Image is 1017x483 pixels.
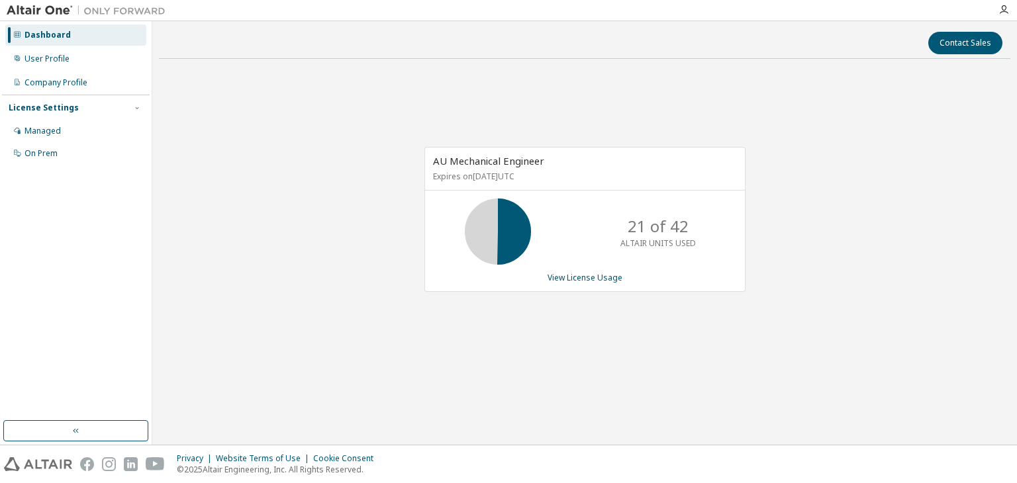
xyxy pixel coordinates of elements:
div: Company Profile [24,77,87,88]
img: linkedin.svg [124,457,138,471]
div: On Prem [24,148,58,159]
img: facebook.svg [80,457,94,471]
img: Altair One [7,4,172,17]
p: Expires on [DATE] UTC [433,171,734,182]
p: © 2025 Altair Engineering, Inc. All Rights Reserved. [177,464,381,475]
a: View License Usage [548,272,622,283]
div: Privacy [177,453,216,464]
div: Cookie Consent [313,453,381,464]
img: youtube.svg [146,457,165,471]
span: AU Mechanical Engineer [433,154,544,167]
div: Website Terms of Use [216,453,313,464]
p: 21 of 42 [628,215,689,238]
p: ALTAIR UNITS USED [620,238,696,249]
button: Contact Sales [928,32,1002,54]
img: altair_logo.svg [4,457,72,471]
img: instagram.svg [102,457,116,471]
div: Dashboard [24,30,71,40]
div: User Profile [24,54,70,64]
div: Managed [24,126,61,136]
div: License Settings [9,103,79,113]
